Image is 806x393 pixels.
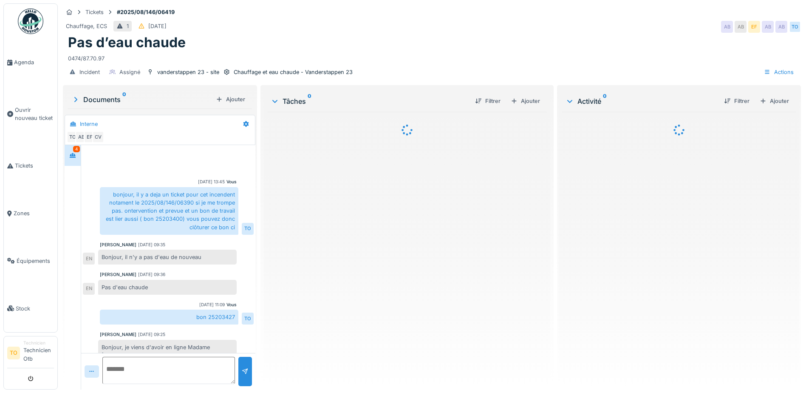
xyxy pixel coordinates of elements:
span: Agenda [14,58,54,66]
div: 1 [127,22,129,30]
div: 4 [73,146,80,152]
div: Bonjour, je viens d'avoir en ligne Madame [PERSON_NAME] qui nous signale qu'elle n'a pas d'eau ch... [98,340,237,379]
strong: #2025/08/146/06419 [113,8,178,16]
span: Équipements [17,257,54,265]
div: AB [762,21,774,33]
div: TO [242,223,254,235]
div: Ajouter [507,95,543,107]
div: vanderstappen 23 - site [157,68,219,76]
div: Technicien [23,340,54,346]
div: AB [75,131,87,143]
a: Équipements [4,237,57,285]
div: Assigné [119,68,140,76]
div: [DATE] 13:45 [198,179,225,185]
div: EF [84,131,96,143]
div: TO [242,313,254,325]
div: 0474/87.70.97 [68,51,796,63]
div: AB [735,21,747,33]
div: [PERSON_NAME] [100,331,136,338]
div: TO [789,21,801,33]
div: [PERSON_NAME] [100,242,136,248]
li: TO [7,347,20,359]
div: Pas d'eau chaude [98,280,237,295]
div: Ajouter [212,94,249,105]
a: Tickets [4,142,57,190]
div: Vous [226,179,237,185]
div: bon 25203427 [100,310,238,325]
h1: Pas d’eau chaude [68,34,186,51]
div: Tickets [85,8,104,16]
sup: 0 [603,96,607,106]
a: TO TechnicienTechnicien Otb [7,340,54,368]
div: Filtrer [721,95,753,107]
div: EN [83,283,95,295]
div: [PERSON_NAME] [100,271,136,278]
sup: 0 [308,96,311,106]
div: Bonjour, il n'y a pas d'eau de nouveau [98,250,237,265]
a: Stock [4,285,57,332]
div: TO [67,131,79,143]
div: Tâches [271,96,468,106]
div: Documents [71,94,212,105]
div: Incident [79,68,100,76]
div: Chauffage, ECS [66,22,107,30]
div: [DATE] 09:36 [138,271,165,278]
div: [DATE] 11:09 [199,302,225,308]
a: Agenda [4,39,57,86]
div: Interne [80,120,98,128]
div: [DATE] 09:35 [138,242,165,248]
img: Badge_color-CXgf-gQk.svg [18,9,43,34]
div: Ajouter [756,95,792,107]
div: bonjour, il y a deja un ticket pour cet incendent notament le 2025/08/146/06390 si je me trompe p... [100,187,238,235]
div: AB [775,21,787,33]
span: Tickets [15,162,54,170]
sup: 0 [122,94,126,105]
span: Stock [16,305,54,313]
div: Vous [226,302,237,308]
span: Zones [14,209,54,217]
div: EN [83,253,95,265]
div: Filtrer [472,95,504,107]
div: Activité [566,96,717,106]
span: Ouvrir nouveau ticket [15,106,54,122]
div: CV [92,131,104,143]
li: Technicien Otb [23,340,54,366]
div: AB [721,21,733,33]
div: Actions [760,66,798,78]
div: Chauffage et eau chaude - Vanderstappen 23 [234,68,353,76]
div: [DATE] [148,22,167,30]
div: [DATE] 09:25 [138,331,165,338]
a: Zones [4,190,57,237]
a: Ouvrir nouveau ticket [4,86,57,142]
div: EF [748,21,760,33]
